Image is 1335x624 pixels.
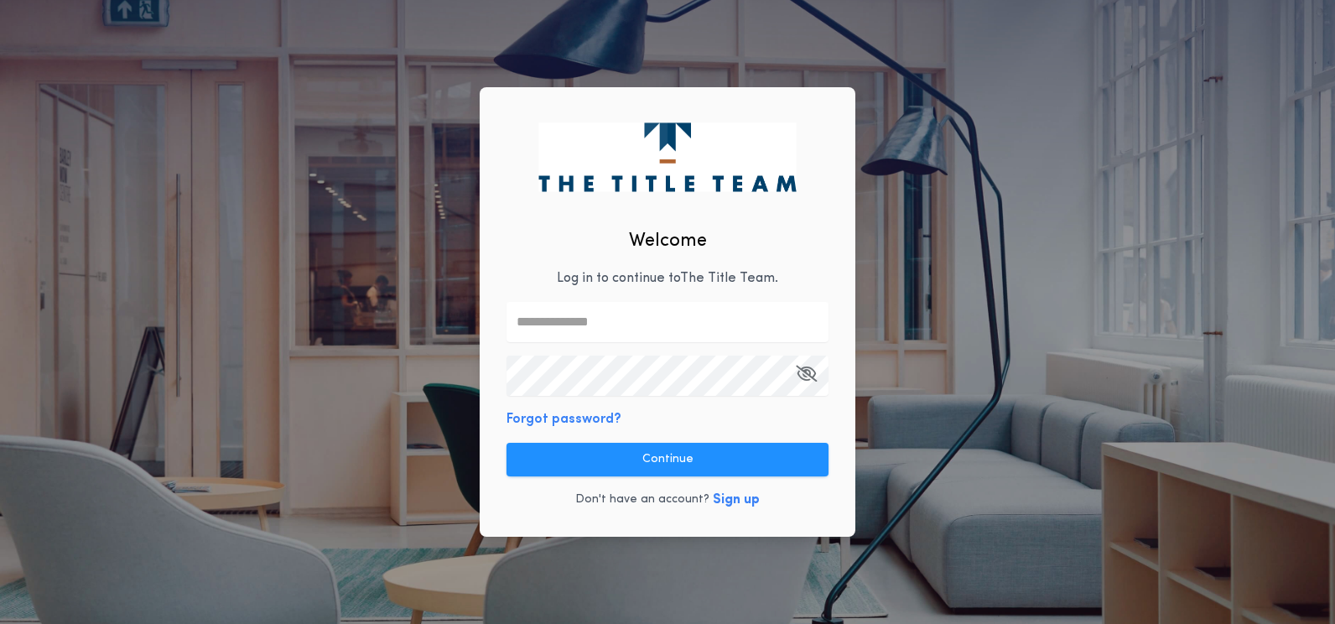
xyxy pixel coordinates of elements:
h2: Welcome [629,227,707,255]
p: Log in to continue to The Title Team . [557,268,778,289]
button: Forgot password? [506,409,621,429]
button: Sign up [713,490,760,510]
img: logo [538,122,796,191]
p: Don't have an account? [575,491,709,508]
button: Continue [506,443,829,476]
